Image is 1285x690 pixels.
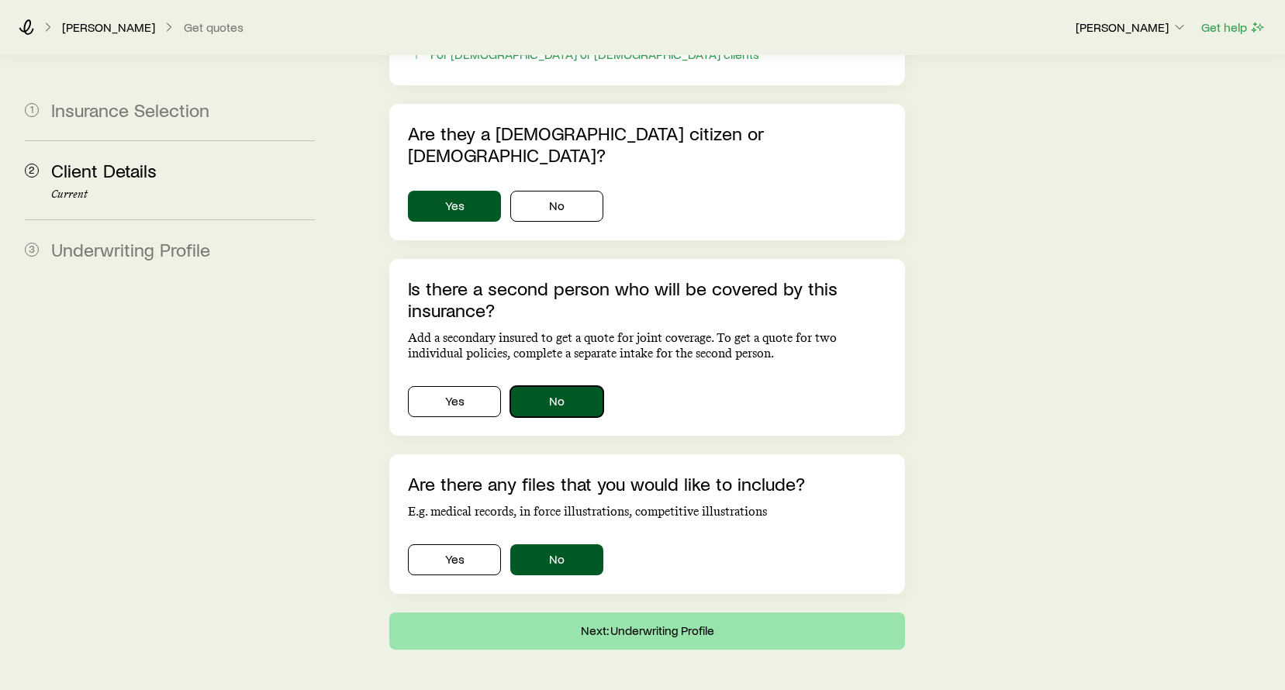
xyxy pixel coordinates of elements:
[1076,19,1187,35] p: [PERSON_NAME]
[51,188,315,201] p: Current
[408,544,501,575] button: Yes
[25,164,39,178] span: 2
[51,98,209,121] span: Insurance Selection
[51,238,210,260] span: Underwriting Profile
[1200,19,1266,36] button: Get help
[183,20,244,35] button: Get quotes
[389,612,905,650] button: Next: Underwriting Profile
[62,19,155,35] p: [PERSON_NAME]
[408,122,886,166] p: Are they a [DEMOGRAPHIC_DATA] citizen or [DEMOGRAPHIC_DATA]?
[25,243,39,257] span: 3
[408,504,886,519] p: E.g. medical records, in force illustrations, competitive illustrations
[408,278,886,321] p: Is there a second person who will be covered by this insurance?
[510,191,603,222] button: No
[408,473,886,495] p: Are there any files that you would like to include?
[510,386,603,417] button: No
[510,544,603,575] button: No
[408,386,501,417] button: Yes
[408,330,886,361] p: Add a secondary insured to get a quote for joint coverage. To get a quote for two individual poli...
[51,159,157,181] span: Client Details
[1075,19,1188,37] button: [PERSON_NAME]
[25,103,39,117] span: 1
[408,191,501,222] button: Yes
